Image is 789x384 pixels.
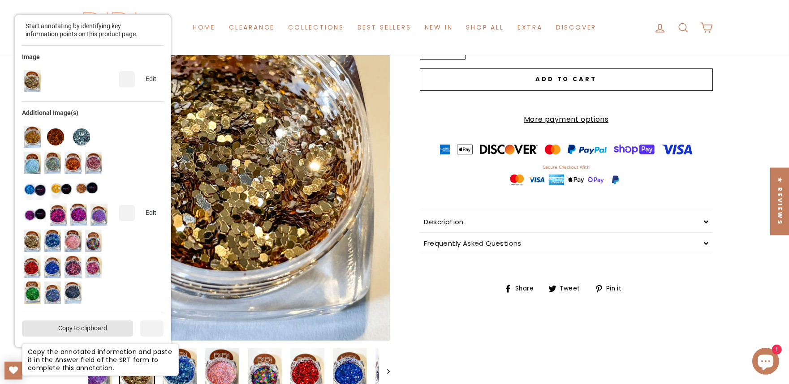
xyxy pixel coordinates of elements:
[281,19,351,36] a: Collections
[424,217,464,226] span: Description
[351,19,418,36] a: Best Sellers
[70,204,87,226] img: image_9e03622b-c9b6-4df2-9050-c0a6e5b0f87b_1800x1800.jpg
[24,152,41,174] img: image_b5c62bd2-4d96-4272-9a0a-8c8100ce0f30_1800x1800.jpg
[138,205,164,221] div: Edit
[44,230,61,252] img: image_2de45ab7-6b10-49db-8504-3c315b72d05a_1800x1800.jpg
[44,256,61,278] img: image_654544b0-0a6b-425e-96de-355f25f0a62c_1800x1800.jpg
[24,282,41,304] img: image_1dea4334-69de-46b4-bffe-1f7a99f04ce4_1800x1800.jpg
[77,9,144,46] img: Didi Beauty Co.
[65,282,82,304] img: image_4e0b3fef-bd61-4542-8332-bcf67dd6cbce_1800x1800.jpg
[459,19,510,36] a: Shop All
[568,145,606,154] img: payment badge
[22,53,40,61] div: Image
[440,145,450,154] img: payment badge
[24,126,41,148] img: image_655abc3e-e7b1-4d01-b6c6-a023aebecf03_1800x1800.jpg
[22,320,133,337] div: Copy to clipboard
[24,204,46,226] img: Facetune_21-04-2020-17-53-40_4197fec7-dbed-4b0b-b406-b7f0f98cb20e_1800x1800.jpg
[22,344,179,376] div: Copy the annotated information and paste it in the Answer field of the SRT form to complete this ...
[480,145,538,154] img: payment badge
[457,145,472,154] img: payment badge
[65,230,82,252] img: image_346d990d-e5e4-4c5f-a865-e04edd7318c6_1800x1800.jpg
[420,162,713,194] iframe: trust-badges-widget
[50,178,72,200] img: Facetune_21-04-2020-14-35-06_5bfcfd93-05a1-46e0-af62-dc743f8f3a23_1800x1800.jpg
[24,70,41,92] img: image_602d0ac2-9e65-4a4e-8ddd-32d9425f0096_1800x1800.jpg
[4,362,22,380] a: My Wishlist
[91,204,108,226] img: image_26a5fe2b-599f-4c50-916c-0a2e5687b4ac_1800x1800.jpg
[76,178,98,200] img: Facetune_21-04-2020-18-00-02_96cd57c4-c8ee-4c67-b45a-ce276d93c08e_1800x1800.jpg
[535,75,597,83] span: Add to cart
[614,145,655,154] img: payment badge
[24,178,46,200] img: Facetune_21-04-2020-15-24-34_33e94eb2-2817-4498-ba0a-15eeea8f5341_1800x1800.jpg
[26,22,151,38] div: Start annotating by identifying key information points on this product page.
[22,109,78,117] div: Additional Image(s)
[222,19,281,36] a: Clearance
[119,205,135,221] div: Delete
[65,152,82,174] img: image_25d3f2ff-ee44-4e27-8067-ba2914a3cd27_1800x1800.jpg
[119,71,135,87] div: Delete
[50,204,67,226] img: image_ee10e121-52c8-4470-93ea-ffdfae8f9816_1800x1800.jpg
[514,284,540,294] span: Share
[44,126,67,148] img: Untitled_design-64_2cda1cbe-5f94-4367-91a2-421fcaa512bb_1800x1800.png
[24,230,41,252] img: image_602d0ac2-9e65-4a4e-8ddd-32d9425f0096_1800x1800.jpg
[549,19,603,36] a: Discover
[750,348,782,377] inbox-online-store-chat: Shopify online store chat
[44,152,61,174] img: image_391d15d6-4d2c-450d-ae94-c4dcc1f8d48a_1800x1800.jpg
[70,126,93,148] img: Untitled_design-65_1800x1800.png
[559,284,587,294] span: Tweet
[138,71,164,87] div: Edit
[186,19,222,36] a: Home
[24,256,41,278] img: image_a3ea5680-08f2-4b99-8a62-4d49049f39ea_1800x1800.jpg
[186,19,603,36] ul: Primary
[545,145,561,154] img: payment badge
[85,230,102,252] img: image_d4613cc2-01bf-4438-a9a6-f569a36241d9_1800x1800.jpg
[420,114,713,125] a: More payment options
[418,19,460,36] a: New in
[605,284,628,294] span: Pin it
[44,282,61,304] img: image_287d0f3e-4c18-4787-b5ab-9012919e0290_1800x1800.jpg
[65,256,82,278] img: image_58669d93-1581-4eeb-8643-dcc9883664a9_1800x1800.jpg
[662,145,692,154] img: payment badge
[424,239,522,248] span: Frequently Asked Questions
[770,168,789,235] div: Click to open Judge.me floating reviews tab
[85,152,102,174] img: image_b2411007-51f0-4971-a023-f7073533a75c_1800x1800.jpg
[511,19,549,36] a: Extra
[420,68,713,91] button: Add to cart
[85,256,102,278] img: image_bfb4e611-af74-4cb8-97c2-41312410f2f6_1800x1800.jpg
